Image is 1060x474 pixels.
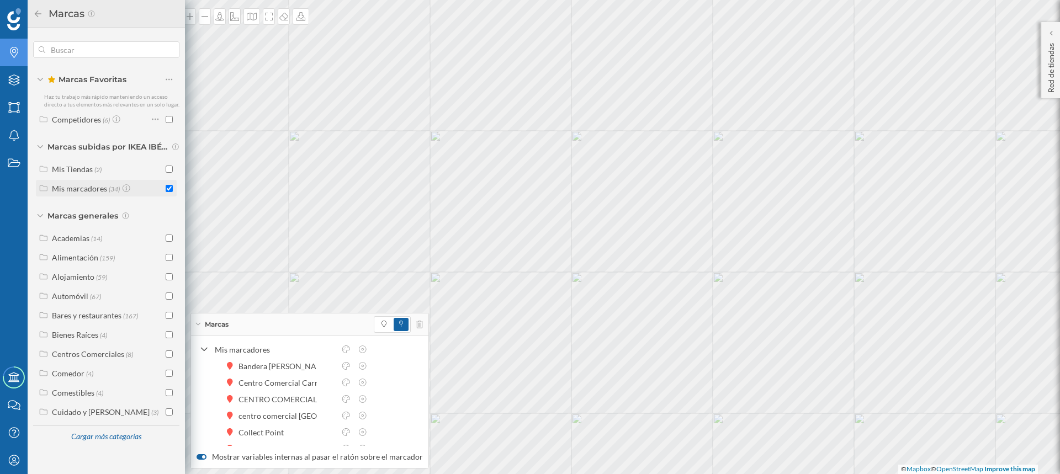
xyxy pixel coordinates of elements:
[52,349,124,359] div: Centros Comerciales
[52,253,98,262] div: Alimentación
[100,253,115,262] span: (159)
[65,427,147,446] div: Cargar más categorías
[52,388,94,397] div: Comestibles
[237,393,395,405] div: CENTRO COMERCIAL LA [PERSON_NAME]
[96,272,107,281] span: (59)
[238,410,383,422] div: centro comercial [GEOGRAPHIC_DATA]
[86,369,93,378] span: (4)
[205,319,229,329] span: Marcas
[43,5,87,23] h2: Marcas
[44,93,179,108] span: Haz tu trabajo más rápido manteniendo un acceso directo a tus elementos más relevantes en un solo...
[100,330,107,339] span: (4)
[109,184,120,193] span: (34)
[52,330,98,339] div: Bienes Raíces
[52,233,89,243] div: Academias
[52,369,84,378] div: Comedor
[1046,39,1057,93] p: Red de tiendas
[90,291,101,301] span: (67)
[22,8,61,18] span: Soporte
[197,451,423,462] label: Mostrar variables internas al pasar el ratón sobre el marcador
[91,233,102,243] span: (14)
[94,164,102,174] span: (2)
[96,388,103,397] span: (4)
[126,349,133,359] span: (8)
[898,465,1038,474] div: © ©
[47,210,118,221] span: Marcas generales
[239,443,289,455] div: Decor-Aroca
[239,427,289,438] div: Collect Point
[52,164,93,174] div: Mis Tiendas
[103,115,110,124] span: (6)
[936,465,983,473] a: OpenStreetMap
[52,272,94,281] div: Alojamiento
[123,311,138,320] span: (167)
[7,8,21,30] img: Geoblink Logo
[215,344,335,355] div: Mis marcadores
[52,115,101,124] div: Competidores
[151,407,158,417] span: (3)
[47,141,169,152] span: Marcas subidas por IKEA IBÉRICA SA
[52,311,121,320] div: Bares y restaurantes
[984,465,1035,473] a: Improve this map
[52,184,107,193] div: Mis marcadores
[47,74,126,85] span: Marcas Favoritas
[52,407,150,417] div: Cuidado y [PERSON_NAME]
[907,465,931,473] a: Mapbox
[52,291,88,301] div: Automóvil
[238,377,342,388] div: Centro Comercial Carrefour
[238,360,373,372] div: Bandera [PERSON_NAME] Mobiliario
